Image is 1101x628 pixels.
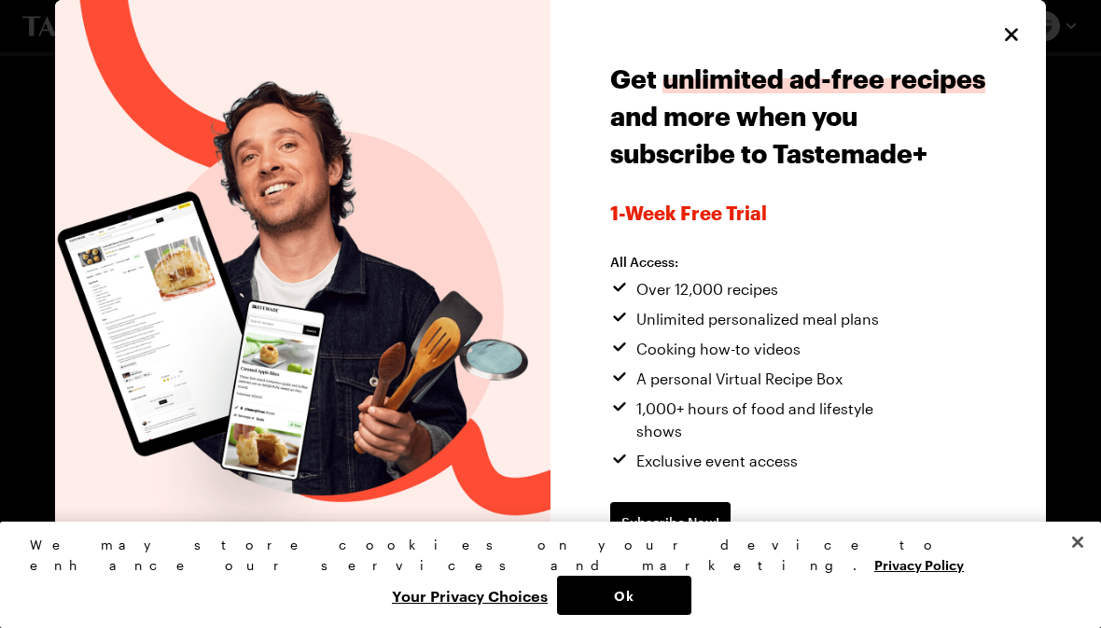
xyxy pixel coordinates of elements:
span: Exclusive event access [636,450,798,472]
button: Close [999,22,1024,47]
h2: All Access: [610,254,918,271]
span: Over 12,000 recipes [636,278,778,300]
span: Unlimited personalized meal plans [636,308,879,330]
button: Your Privacy Choices [383,576,557,615]
h1: Get and more when you subscribe to Tastemade+ [610,60,986,172]
a: Subscribe Now! [610,502,731,543]
span: Cooking how-to videos [636,338,801,360]
span: unlimited ad-free recipes [662,63,985,93]
div: We may store cookies on your device to enhance our services and marketing. [30,535,1055,576]
div: Privacy [30,535,1055,615]
span: A personal Virtual Recipe Box [636,368,843,390]
span: Subscribe Now! [621,513,719,532]
a: More information about your privacy, opens in a new tab [874,555,964,573]
span: 1,000+ hours of food and lifestyle shows [636,398,918,442]
button: Ok [557,576,691,615]
span: 1-week Free Trial [610,202,986,224]
button: Close [1057,522,1098,563]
